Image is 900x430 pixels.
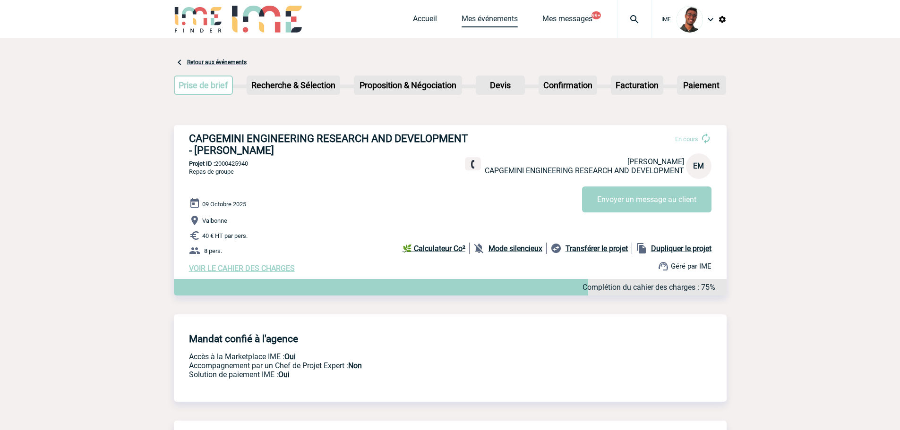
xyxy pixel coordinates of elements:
[651,244,711,253] b: Dupliquer le projet
[202,217,227,224] span: Valbonne
[413,14,437,27] a: Accueil
[189,361,581,370] p: Prestation payante
[693,161,704,170] span: EM
[627,157,684,166] span: [PERSON_NAME]
[462,14,518,27] a: Mes événements
[661,16,671,23] span: IME
[540,76,596,94] p: Confirmation
[248,76,339,94] p: Recherche & Sélection
[189,264,295,273] a: VOIR LE CAHIER DES CHARGES
[658,261,669,272] img: support.png
[189,333,298,345] h4: Mandat confié à l'agence
[189,160,215,167] b: Projet ID :
[582,186,711,212] button: Envoyer un message au client
[174,6,223,33] img: IME-Finder
[189,133,472,156] h3: CAPGEMINI ENGINEERING RESEARCH AND DEVELOPMENT - [PERSON_NAME]
[542,14,592,27] a: Mes messages
[671,262,711,270] span: Géré par IME
[403,243,470,254] a: 🌿 Calculateur Co²
[202,232,248,239] span: 40 € HT par pers.
[202,201,246,208] span: 09 Octobre 2025
[187,59,247,66] a: Retour aux événements
[174,160,727,167] p: 2000425940
[591,11,601,19] button: 99+
[348,361,362,370] b: Non
[636,243,647,254] img: file_copy-black-24dp.png
[612,76,662,94] p: Facturation
[469,160,477,169] img: fixe.png
[485,166,684,175] span: CAPGEMINI ENGINEERING RESEARCH AND DEVELOPMENT
[189,370,581,379] p: Conformité aux process achat client, Prise en charge de la facturation, Mutualisation de plusieur...
[477,76,524,94] p: Devis
[403,244,465,253] b: 🌿 Calculateur Co²
[678,76,725,94] p: Paiement
[278,370,290,379] b: Oui
[175,76,232,94] p: Prise de brief
[675,135,698,143] span: En cours
[284,352,296,361] b: Oui
[566,244,628,253] b: Transférer le projet
[189,168,234,175] span: Repas de groupe
[677,6,703,33] img: 124970-0.jpg
[189,352,581,361] p: Accès à la Marketplace IME :
[355,76,461,94] p: Proposition & Négociation
[489,244,542,253] b: Mode silencieux
[204,247,222,254] span: 8 pers.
